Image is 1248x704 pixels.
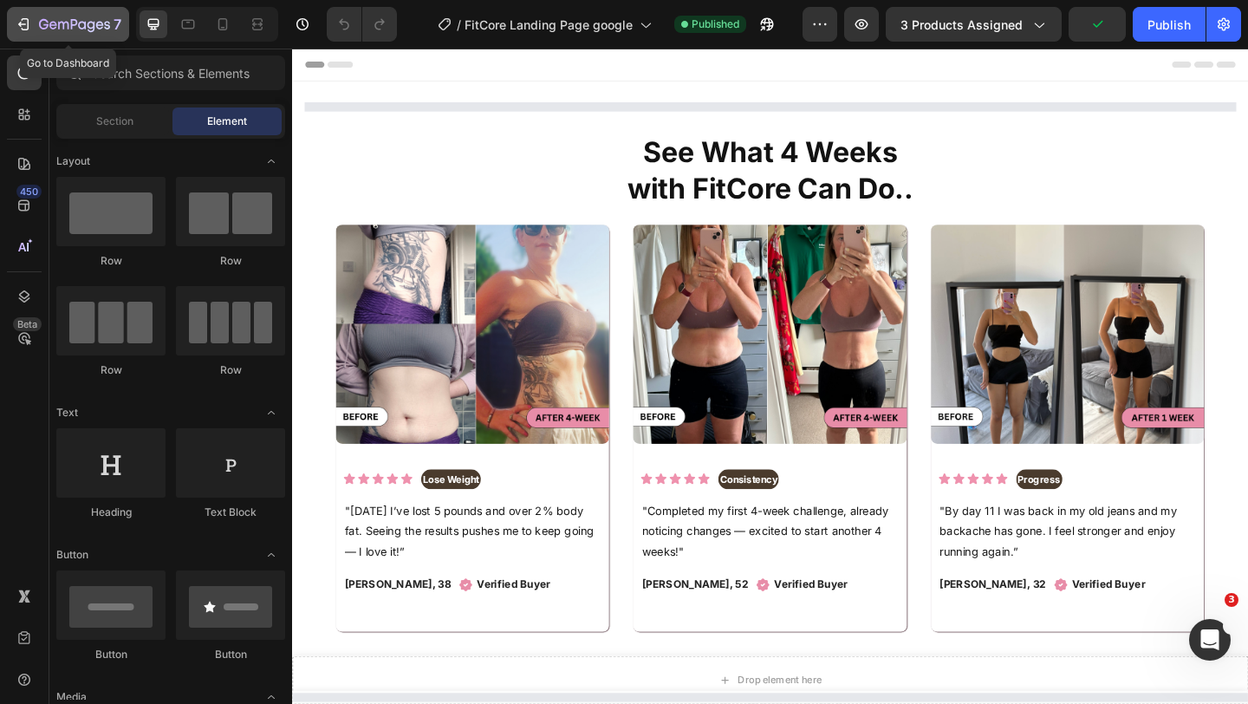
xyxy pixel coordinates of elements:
[380,492,659,557] p: "Completed my first 4-week challenge, already noticing changes — excited to start another 4 weeks!"
[292,49,1248,704] iframe: Design area
[524,575,604,592] p: Verified Buyer
[705,575,820,592] p: [PERSON_NAME], 32
[371,192,668,430] img: Alt Image
[142,460,204,479] p: Lose Weight
[1189,619,1231,661] iframe: Intercom live chat
[692,16,739,32] span: Published
[900,16,1023,34] span: 3 products assigned
[16,185,42,199] div: 450
[176,505,285,520] div: Text Block
[48,192,345,430] img: Alt Image
[56,253,166,269] div: Row
[176,647,285,662] div: Button
[1133,7,1206,42] button: Publish
[56,505,166,520] div: Heading
[176,253,285,269] div: Row
[56,153,90,169] span: Layout
[56,405,78,420] span: Text
[257,147,285,175] span: Toggle open
[1225,593,1238,607] span: 3
[380,575,496,592] p: [PERSON_NAME], 52
[504,575,521,592] img: Alt Image
[257,399,285,427] span: Toggle open
[201,575,281,592] p: Verified Buyer
[56,55,285,90] input: Search Sections & Elements
[176,362,285,378] div: Row
[7,7,129,42] button: 7
[57,575,172,592] p: [PERSON_NAME], 38
[56,547,88,563] span: Button
[180,575,198,592] img: Alt Image
[56,647,166,662] div: Button
[114,14,121,35] p: 7
[327,7,397,42] div: Undo/Redo
[484,680,576,694] div: Drop element here
[790,460,836,479] p: Progress
[828,575,845,592] img: Alt Image
[13,317,42,331] div: Beta
[56,362,166,378] div: Row
[695,192,992,430] img: Alt Image
[457,16,461,34] span: /
[87,91,953,173] h2: See What 4 Weeks with FitCore Can Do..
[465,460,528,479] p: Consistency
[96,114,133,129] span: Section
[848,575,928,592] p: Verified Buyer
[207,114,247,129] span: Element
[1147,16,1191,34] div: Publish
[705,492,983,557] p: "By day 11 I was back in my old jeans and my backache has gone. I feel stronger and enjoy running...
[465,16,633,34] span: FitCore Landing Page google
[886,7,1062,42] button: 3 products assigned
[257,541,285,569] span: Toggle open
[57,492,335,557] p: "[DATE] I’ve lost 5 pounds and over 2% body fat. Seeing the results pushes me to keep going — I l...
